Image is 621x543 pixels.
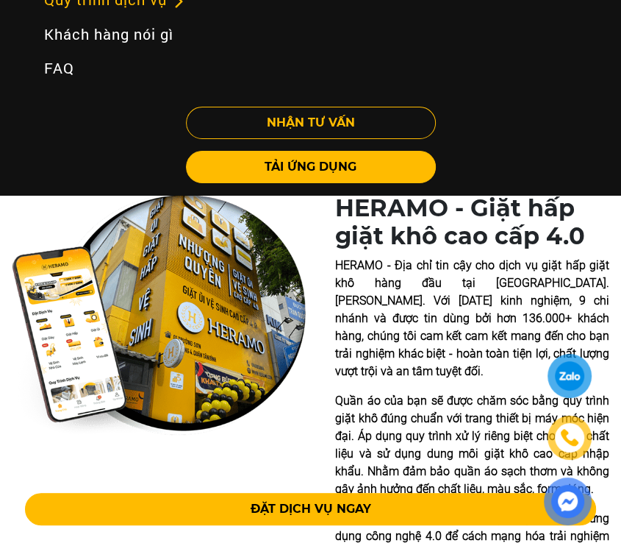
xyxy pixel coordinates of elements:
[12,194,306,436] img: heramo-quality-banner
[335,392,609,498] p: Quần áo của bạn sẽ được chăm sóc bằng quy trình giặt khô đúng chuẩn với trang thiết bị máy móc hi...
[32,51,589,85] a: FAQ
[25,493,596,525] button: ĐẶT DỊCH VỤ NGAY
[186,107,436,151] a: NHẬN TƯ VẤN
[186,151,436,183] button: TẢI ỨNG DỤNG
[32,17,589,51] a: Khách hàng nói gì
[335,194,609,251] h1: HERAMO - Giặt hấp giặt khô cao cấp 4.0
[186,107,436,139] button: NHẬN TƯ VẤN
[559,426,581,449] img: phone-icon
[335,257,609,380] p: HERAMO - Địa chỉ tin cậy cho dịch vụ giặt hấp giặt khô hàng đầu tại [GEOGRAPHIC_DATA]. [PERSON_NA...
[548,416,591,459] a: phone-icon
